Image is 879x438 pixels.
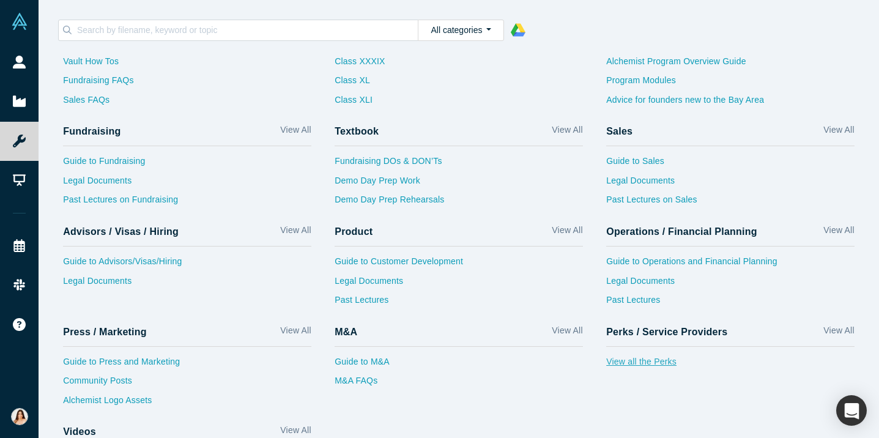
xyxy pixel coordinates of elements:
a: View All [280,224,311,242]
a: Past Lectures on Fundraising [63,193,311,213]
a: View all the Perks [606,355,855,375]
a: View All [823,224,854,242]
a: Guide to Fundraising [63,155,311,174]
a: View All [823,124,854,141]
a: Alchemist Program Overview Guide [606,55,855,75]
h4: Videos [63,426,96,437]
h4: Press / Marketing [63,326,147,338]
a: Class XL [335,74,385,94]
a: Guide to Customer Development [335,255,583,275]
a: View All [552,324,582,342]
a: Program Modules [606,74,855,94]
h4: Perks / Service Providers [606,326,727,338]
a: Legal Documents [335,275,583,294]
a: Past Lectures [606,294,855,313]
a: Legal Documents [606,174,855,194]
a: Class XLI [335,94,385,113]
a: Advice for founders new to the Bay Area [606,94,855,113]
a: Class XXXIX [335,55,385,75]
a: Demo Day Prep Work [335,174,583,194]
a: Legal Documents [606,275,855,294]
img: Salma Mayorquin's Account [11,408,28,425]
h4: Advisors / Visas / Hiring [63,226,179,237]
a: View All [552,124,582,141]
h4: Textbook [335,125,379,137]
a: Guide to M&A [335,355,583,375]
a: Vault How Tos [63,55,311,75]
a: Legal Documents [63,174,311,194]
a: Guide to Operations and Financial Planning [606,255,855,275]
a: Sales FAQs [63,94,311,113]
a: Demo Day Prep Rehearsals [335,193,583,213]
a: Alchemist Logo Assets [63,394,311,414]
h4: Fundraising [63,125,121,137]
a: View All [823,324,854,342]
h4: M&A [335,326,357,338]
h4: Operations / Financial Planning [606,226,757,237]
a: Community Posts [63,374,311,394]
a: Past Lectures [335,294,583,313]
a: Fundraising FAQs [63,74,311,94]
input: Search by filename, keyword or topic [76,22,418,38]
a: Legal Documents [63,275,311,294]
a: Guide to Press and Marketing [63,355,311,375]
h4: Sales [606,125,632,137]
a: View All [552,224,582,242]
a: Past Lectures on Sales [606,193,855,213]
button: All categories [418,20,504,41]
a: View All [280,324,311,342]
a: View All [280,124,311,141]
a: Guide to Sales [606,155,855,174]
a: M&A FAQs [335,374,583,394]
a: Guide to Advisors/Visas/Hiring [63,255,311,275]
h4: Product [335,226,373,237]
img: Alchemist Vault Logo [11,13,28,30]
a: Fundraising DOs & DON’Ts [335,155,583,174]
